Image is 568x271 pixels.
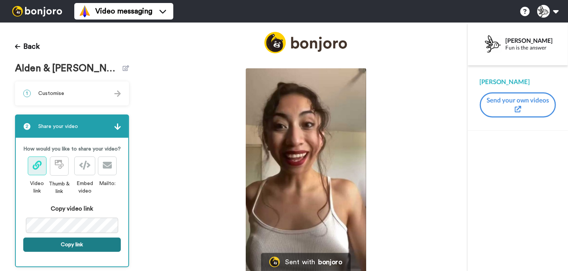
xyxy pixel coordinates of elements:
button: Copy link [23,238,121,252]
span: Alden & [PERSON_NAME] and Simple [15,63,123,74]
div: bonjoro [318,259,342,265]
div: Video link [27,180,47,195]
img: logo_full.png [264,32,347,53]
span: 2 [23,123,31,130]
p: How would you like to share your video? [23,145,121,153]
img: Profile Image [484,35,502,53]
span: 1 [23,90,31,97]
div: Fun is the answer [506,45,556,51]
span: Video messaging [95,6,152,17]
img: arrow.svg [114,123,121,130]
div: Mailto: [98,180,117,187]
img: bj-logo-header-white.svg [9,6,65,17]
div: 1Customise [15,81,129,105]
img: arrow.svg [114,90,121,97]
div: [PERSON_NAME] [506,37,556,44]
button: Back [15,38,40,56]
div: [PERSON_NAME] [480,77,556,86]
div: Thumb & link [47,180,72,195]
a: Bonjoro LogoSent withbonjoro [261,253,350,271]
div: Sent with [285,259,315,265]
img: vm-color.svg [79,5,91,17]
span: Share your video [38,123,78,130]
span: Customise [38,90,64,97]
div: Copy video link [23,204,121,213]
button: Send your own videos [480,92,556,117]
img: Bonjoro Logo [269,257,280,267]
div: Embed video [72,180,98,195]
